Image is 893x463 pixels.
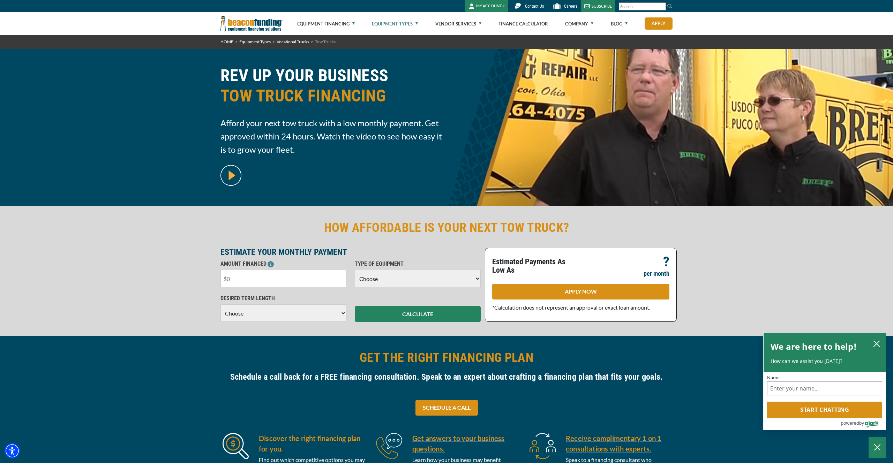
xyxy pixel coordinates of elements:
div: olark chatbox [763,332,886,431]
span: Contact Us [525,4,544,9]
span: by [859,419,864,427]
button: Close Chatbox [869,437,886,458]
a: Clear search text [659,4,664,9]
a: Vocational Trucks [277,39,309,44]
h2: GET THE RIGHT FINANCING PLAN [220,350,673,366]
img: video modal pop-up play button [220,165,241,186]
a: Vendor Services [435,13,481,35]
img: Beacon Funding Corporation logo [220,12,283,35]
input: Search [619,2,666,10]
span: TOW TRUCK FINANCING [220,86,442,106]
p: How can we assist you [DATE]? [771,358,879,365]
span: *Calculation does not represent an approval or exact loan amount. [492,304,650,311]
a: SCHEDULE A CALL - open in a new tab [415,400,478,416]
p: ESTIMATE YOUR MONTHLY PAYMENT [220,248,481,256]
a: Get answers to your business questions. [412,433,519,454]
p: AMOUNT FINANCED [220,260,346,268]
span: Careers [564,4,577,9]
label: Name [767,375,882,380]
a: Receive complimentary 1 on 1 consultations with experts. [566,433,673,454]
span: powered [841,419,859,427]
a: Powered by Olark - open in a new tab [841,418,886,430]
h4: Schedule a call back for a FREE financing consultation. Speak to an expert about crafting a finan... [220,371,673,383]
h2: HOW AFFORDABLE IS YOUR NEXT TOW TRUCK? [220,220,673,236]
button: Start chatting [767,402,882,418]
h5: Discover the right financing plan for you. [259,433,366,454]
input: Name [767,381,882,395]
a: HOME [220,39,233,44]
p: Estimated Payments As Low As [492,258,577,274]
p: DESIRED TERM LENGTH [220,294,346,303]
span: Afford your next tow truck with a low monthly payment. Get approved within 24 hours. Watch the vi... [220,116,442,156]
p: ? [663,258,669,266]
p: per month [644,270,669,278]
span: Tow Trucks [315,39,336,44]
a: Apply [645,17,673,30]
button: close chatbox [871,339,882,348]
input: $0 [220,270,346,287]
a: APPLY NOW [492,284,669,299]
a: Equipment Financing [297,13,355,35]
h1: REV UP YOUR BUSINESS [220,66,442,111]
a: Company [565,13,593,35]
p: TYPE OF EQUIPMENT [355,260,481,268]
h2: We are here to help! [771,340,857,354]
a: Finance Calculator [498,13,548,35]
button: CALCULATE [355,306,481,322]
a: Blog [611,13,628,35]
img: Search [667,3,673,9]
a: Equipment Types [239,39,271,44]
div: Accessibility Menu [5,443,20,458]
a: Equipment Types [372,13,418,35]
